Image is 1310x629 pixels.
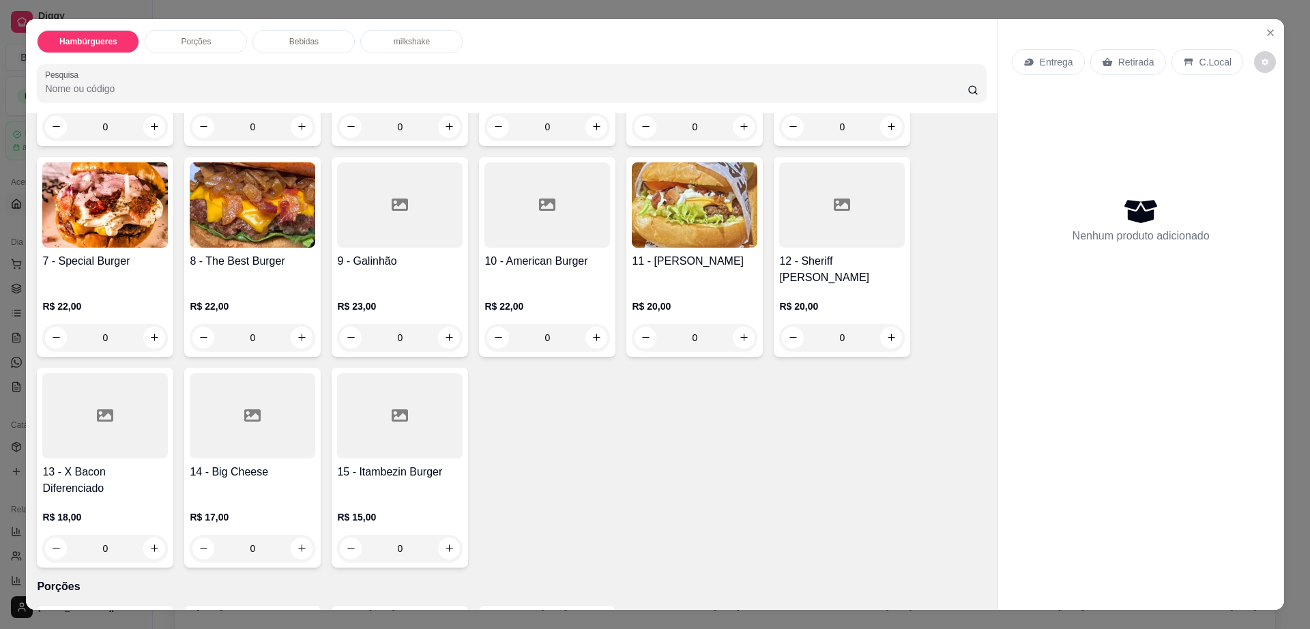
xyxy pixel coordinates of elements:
p: R$ 23,00 [337,299,463,313]
h4: 10 - American Burger [484,253,610,269]
h4: 12 - Sheriff [PERSON_NAME] [779,253,905,286]
p: R$ 17,00 [190,510,315,524]
button: decrease-product-quantity [1254,51,1276,73]
img: product-image [632,162,757,248]
h4: 13 - X Bacon Diferenciado [42,464,168,497]
h4: 15 - Itambezin Burger [337,464,463,480]
button: Close [1260,22,1281,44]
h4: 7 - Special Burger [42,253,168,269]
p: Porções [37,579,986,595]
p: R$ 22,00 [190,299,315,313]
h4: 9 - Galinhão [337,253,463,269]
p: R$ 18,00 [42,510,168,524]
p: milkshake [394,36,430,47]
p: Entrega [1040,55,1073,69]
p: Nenhum produto adicionado [1073,228,1210,244]
p: R$ 20,00 [632,299,757,313]
p: C.Local [1199,55,1232,69]
p: R$ 22,00 [484,299,610,313]
p: R$ 20,00 [779,299,905,313]
input: Pesquisa [45,82,967,96]
p: Retirada [1118,55,1154,69]
p: Bebidas [289,36,319,47]
p: Hambúrgueres [59,36,117,47]
h4: 14 - Big Cheese [190,464,315,480]
p: R$ 22,00 [42,299,168,313]
h4: 11 - [PERSON_NAME] [632,253,757,269]
h4: 8 - The Best Burger [190,253,315,269]
img: product-image [190,162,315,248]
p: R$ 15,00 [337,510,463,524]
p: Porções [181,36,211,47]
label: Pesquisa [45,69,83,81]
img: product-image [42,162,168,248]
